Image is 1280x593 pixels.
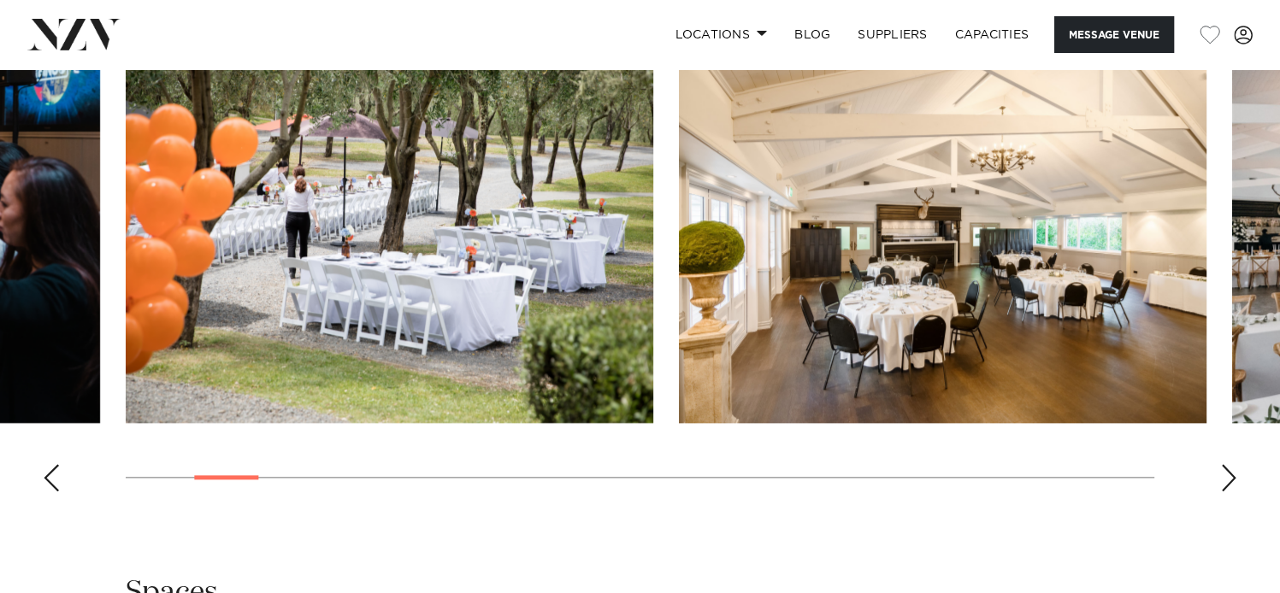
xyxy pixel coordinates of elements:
a: SUPPLIERS [844,16,941,53]
a: BLOG [781,16,844,53]
a: Locations [661,16,781,53]
swiper-slide: 3 / 30 [126,36,653,423]
img: nzv-logo.png [27,19,121,50]
a: Capacities [941,16,1043,53]
button: Message Venue [1054,16,1174,53]
swiper-slide: 4 / 30 [679,36,1206,423]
